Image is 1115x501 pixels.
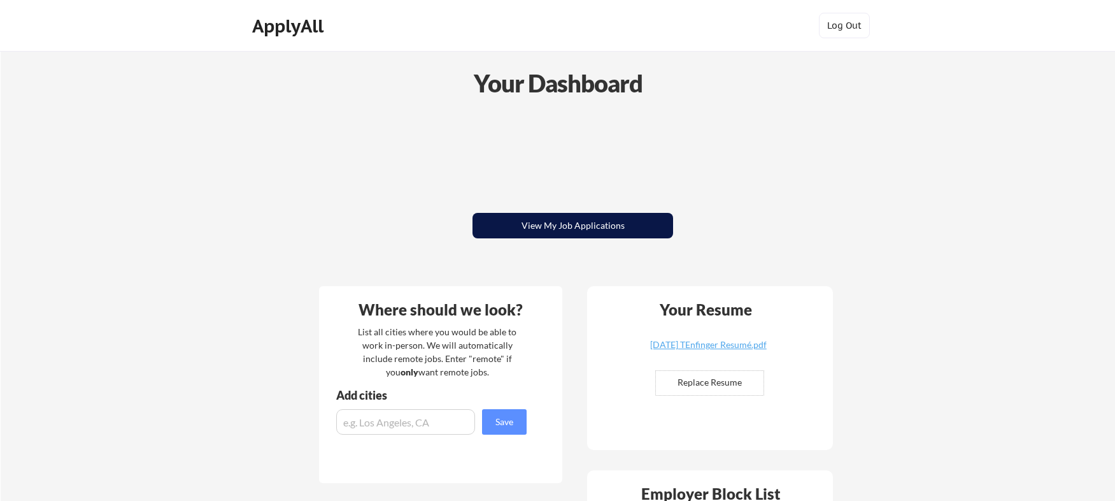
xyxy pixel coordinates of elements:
[632,340,784,349] div: [DATE] TEnfinger Resumé.pdf
[482,409,527,435] button: Save
[252,15,327,37] div: ApplyAll
[819,13,870,38] button: Log Out
[1,65,1115,101] div: Your Dashboard
[336,409,475,435] input: e.g. Los Angeles, CA
[322,302,559,317] div: Where should we look?
[472,213,673,238] button: View My Job Applications
[643,302,769,317] div: Your Resume
[632,340,784,360] a: [DATE] TEnfinger Resumé.pdf
[401,367,418,377] strong: only
[350,325,525,379] div: List all cities where you would be able to work in-person. We will automatically include remote j...
[336,389,530,401] div: Add cities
